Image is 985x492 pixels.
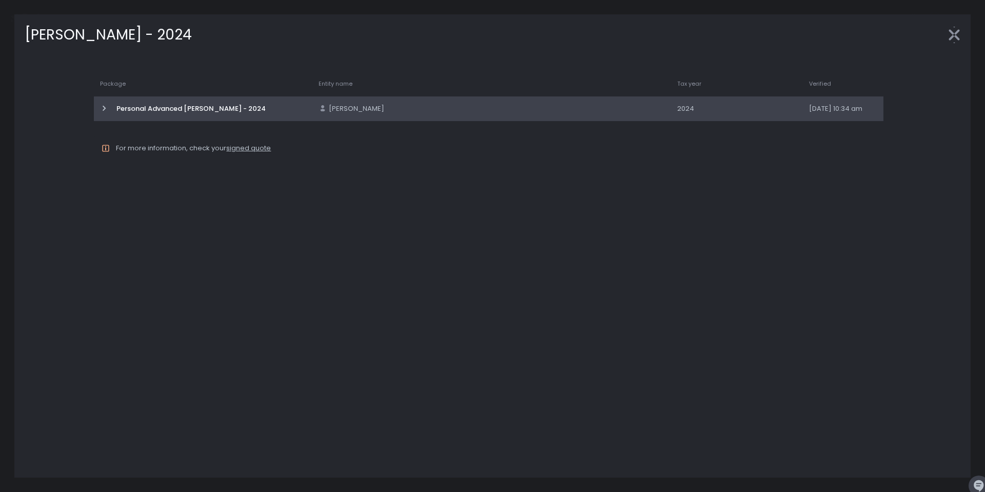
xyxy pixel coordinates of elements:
span: Personal Advanced [PERSON_NAME] - 2024 [116,104,266,113]
span: [PERSON_NAME] [329,104,384,113]
span: Package [100,80,126,88]
span: For more information, check your [116,143,271,153]
h1: [PERSON_NAME] - 2024 [25,24,192,46]
span: Entity name [319,80,352,88]
a: signed quote [226,143,271,153]
span: Verified [809,80,831,88]
span: [DATE] 10:34 am [809,104,862,113]
div: 2024 [677,104,796,113]
span: Tax year [677,80,701,88]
